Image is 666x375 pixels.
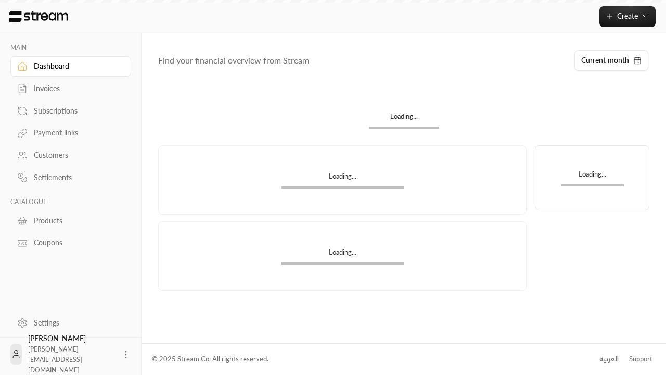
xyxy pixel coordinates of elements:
div: Customers [34,150,118,160]
div: العربية [599,354,619,365]
a: Settlements [10,168,131,188]
a: Coupons [10,233,131,253]
a: Invoices [10,79,131,99]
div: Settings [34,318,118,328]
button: Create [599,6,656,27]
a: Products [10,210,131,231]
a: Settings [10,312,131,333]
div: [PERSON_NAME] [28,333,114,375]
a: Dashboard [10,56,131,77]
div: Payment links [34,128,118,138]
img: Logo [8,11,69,22]
span: Create [617,11,638,20]
a: Support [625,350,656,369]
a: Customers [10,145,131,166]
div: Products [34,216,118,226]
span: Find your financial overview from Stream [158,55,309,65]
div: Coupons [34,238,118,248]
div: Settlements [34,172,118,183]
button: Current month [574,50,648,71]
p: CATALOGUE [10,198,131,206]
div: Invoices [34,83,118,94]
div: Loading... [281,247,404,262]
a: Payment links [10,123,131,143]
div: Loading... [561,169,624,184]
div: © 2025 Stream Co. All rights reserved. [152,354,268,365]
p: MAIN [10,44,131,52]
div: Loading... [369,111,439,127]
div: Loading... [281,171,404,186]
div: Dashboard [34,61,118,71]
span: [PERSON_NAME][EMAIL_ADDRESS][DOMAIN_NAME] [28,345,82,374]
div: Subscriptions [34,106,118,116]
a: Subscriptions [10,101,131,121]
